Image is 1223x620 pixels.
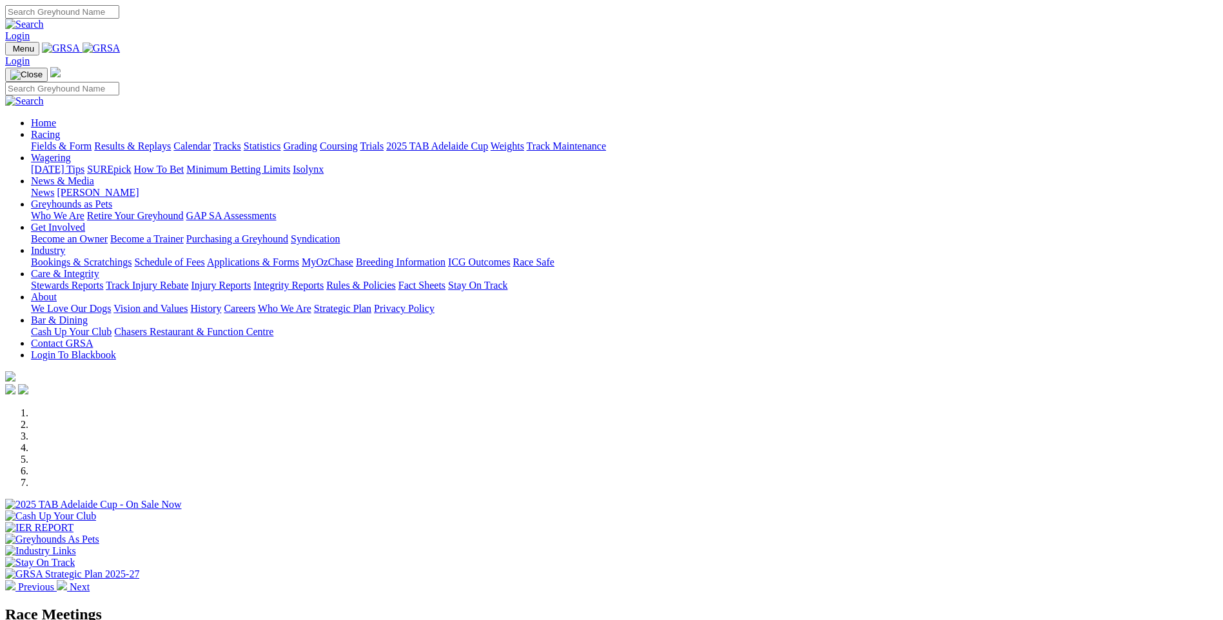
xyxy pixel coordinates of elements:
[57,580,67,590] img: chevron-right-pager-white.svg
[284,140,317,151] a: Grading
[186,210,277,221] a: GAP SA Assessments
[134,257,204,267] a: Schedule of Fees
[186,164,290,175] a: Minimum Betting Limits
[114,326,273,337] a: Chasers Restaurant & Function Centre
[320,140,358,151] a: Coursing
[31,164,84,175] a: [DATE] Tips
[31,245,65,256] a: Industry
[31,315,88,325] a: Bar & Dining
[57,581,90,592] a: Next
[5,568,139,580] img: GRSA Strategic Plan 2025-27
[31,187,1218,199] div: News & Media
[5,19,44,30] img: Search
[31,280,103,291] a: Stewards Reports
[5,384,15,394] img: facebook.svg
[31,303,111,314] a: We Love Our Dogs
[186,233,288,244] a: Purchasing a Greyhound
[213,140,241,151] a: Tracks
[31,222,85,233] a: Get Involved
[31,152,71,163] a: Wagering
[5,510,96,522] img: Cash Up Your Club
[244,140,281,151] a: Statistics
[5,55,30,66] a: Login
[5,545,76,557] img: Industry Links
[5,42,39,55] button: Toggle navigation
[42,43,80,54] img: GRSA
[31,257,1218,268] div: Industry
[190,303,221,314] a: History
[31,268,99,279] a: Care & Integrity
[31,175,94,186] a: News & Media
[31,199,112,209] a: Greyhounds as Pets
[31,233,108,244] a: Become an Owner
[207,257,299,267] a: Applications & Forms
[10,70,43,80] img: Close
[5,557,75,568] img: Stay On Track
[173,140,211,151] a: Calendar
[31,164,1218,175] div: Wagering
[448,280,507,291] a: Stay On Track
[113,303,188,314] a: Vision and Values
[31,140,92,151] a: Fields & Form
[527,140,606,151] a: Track Maintenance
[5,580,15,590] img: chevron-left-pager-white.svg
[31,233,1218,245] div: Get Involved
[253,280,324,291] a: Integrity Reports
[5,371,15,382] img: logo-grsa-white.png
[134,164,184,175] a: How To Bet
[94,140,171,151] a: Results & Replays
[302,257,353,267] a: MyOzChase
[31,210,84,221] a: Who We Are
[110,233,184,244] a: Become a Trainer
[5,30,30,41] a: Login
[31,117,56,128] a: Home
[18,581,54,592] span: Previous
[5,68,48,82] button: Toggle navigation
[191,280,251,291] a: Injury Reports
[491,140,524,151] a: Weights
[5,534,99,545] img: Greyhounds As Pets
[258,303,311,314] a: Who We Are
[386,140,488,151] a: 2025 TAB Adelaide Cup
[291,233,340,244] a: Syndication
[5,82,119,95] input: Search
[5,499,182,510] img: 2025 TAB Adelaide Cup - On Sale Now
[326,280,396,291] a: Rules & Policies
[31,257,132,267] a: Bookings & Scratchings
[31,129,60,140] a: Racing
[87,164,131,175] a: SUREpick
[31,140,1218,152] div: Racing
[374,303,435,314] a: Privacy Policy
[5,95,44,107] img: Search
[513,257,554,267] a: Race Safe
[224,303,255,314] a: Careers
[31,349,116,360] a: Login To Blackbook
[70,581,90,592] span: Next
[398,280,445,291] a: Fact Sheets
[5,522,73,534] img: IER REPORT
[31,338,93,349] a: Contact GRSA
[293,164,324,175] a: Isolynx
[31,210,1218,222] div: Greyhounds as Pets
[13,44,34,53] span: Menu
[87,210,184,221] a: Retire Your Greyhound
[50,67,61,77] img: logo-grsa-white.png
[356,257,445,267] a: Breeding Information
[448,257,510,267] a: ICG Outcomes
[31,291,57,302] a: About
[31,187,54,198] a: News
[31,303,1218,315] div: About
[31,326,112,337] a: Cash Up Your Club
[5,5,119,19] input: Search
[31,326,1218,338] div: Bar & Dining
[106,280,188,291] a: Track Injury Rebate
[18,384,28,394] img: twitter.svg
[360,140,384,151] a: Trials
[31,280,1218,291] div: Care & Integrity
[83,43,121,54] img: GRSA
[57,187,139,198] a: [PERSON_NAME]
[5,581,57,592] a: Previous
[314,303,371,314] a: Strategic Plan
